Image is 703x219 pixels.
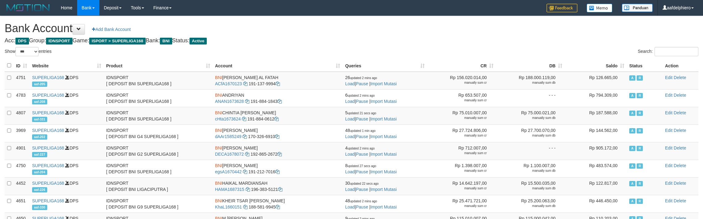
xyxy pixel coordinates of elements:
[430,169,487,173] div: manually sum cr
[343,60,427,72] th: Queries: activate to sort column ascending
[356,204,368,209] a: Pause
[427,89,496,107] td: Rp 653.507,00
[213,89,343,107] td: ANDRIYAN 191-884-1843
[104,107,213,124] td: IDNSPORT [ DEPOSIT BNI SUPERLIGA168 ]
[496,195,565,213] td: Rp 25.200.063,00
[674,181,686,186] a: Delete
[30,72,104,90] td: DPS
[215,204,242,209] a: KhaL1660151
[370,187,397,192] a: Import Mutasi
[243,169,247,174] a: Copy egsA1670442 to clipboard
[370,116,397,121] a: Import Mutasi
[565,60,627,72] th: Saldo: activate to sort column ascending
[496,89,565,107] td: - - -
[32,99,47,104] span: aaf-208
[565,177,627,195] td: Rp 122.817,00
[5,47,52,56] label: Show entries
[665,75,672,80] a: Edit
[427,160,496,177] td: Rp 1.398.007,00
[32,170,47,175] span: aaf-204
[160,38,172,44] span: BNI
[496,60,565,72] th: DB: activate to sort column ascending
[215,128,222,133] span: BNI
[370,152,397,157] a: Import Mutasi
[427,124,496,142] td: Rp 27.724.806,00
[104,124,213,142] td: IDNSPORT [ DEPOSIT BNI G4 SUPERLIGA168 ]
[215,163,222,168] span: BNI
[5,3,52,12] img: MOTION_logo.png
[637,111,643,116] span: Running
[430,151,487,155] div: manually sum cr
[32,134,47,140] span: aaf-202
[629,111,635,116] span: Active
[622,4,653,12] img: panduan.png
[637,128,643,133] span: Running
[427,195,496,213] td: Rp 25.471.721,00
[350,76,377,80] span: updated 2 mins ago
[215,187,244,192] a: HAMA1687315
[104,160,213,177] td: IDNSPORT [ DEPOSIT BNI SUPERLIGA168 ]
[498,169,555,173] div: manually sum db
[104,177,213,195] td: IDNSPORT [ DEPOSIT BNI LIGACIPUTRA ]
[347,164,376,168] span: updated 27 secs ago
[14,142,30,160] td: 4901
[30,60,104,72] th: Website: activate to sort column ascending
[345,110,376,115] span: 5
[637,163,643,169] span: Running
[14,107,30,124] td: 4807
[345,81,355,86] a: Load
[665,163,672,168] a: Edit
[565,160,627,177] td: Rp 483.574,00
[350,129,376,133] span: updated 1 min ago
[30,177,104,195] td: DPS
[32,110,64,115] a: SUPERLIGA168
[370,204,397,209] a: Import Mutasi
[215,145,222,150] span: BNI
[674,110,686,115] a: Delete
[370,134,397,139] a: Import Mutasi
[14,124,30,142] td: 3969
[496,177,565,195] td: Rp 15.500.035,00
[345,128,375,133] span: 48
[345,204,355,209] a: Load
[14,72,30,90] td: 4751
[665,181,672,186] a: Edit
[655,47,698,56] input: Search:
[30,107,104,124] td: DPS
[356,116,368,121] a: Pause
[498,133,555,138] div: manually sum db
[275,134,279,139] a: Copy 1703266910 to clipboard
[32,117,47,122] span: aaf-331
[430,204,487,208] div: manually sum cr
[356,152,368,157] a: Pause
[104,89,213,107] td: IDNSPORT [ DEPOSIT BNI SUPERLIGA168 ]
[243,204,248,209] a: Copy KhaL1660151 to clipboard
[347,94,375,97] span: updated 2 mins ago
[565,195,627,213] td: Rp 446.450,00
[565,89,627,107] td: Rp 794.309,00
[14,160,30,177] td: 4750
[32,82,47,87] span: aaf-205
[345,75,397,86] span: | |
[243,134,247,139] a: Copy dAAr1585249 to clipboard
[345,198,397,209] span: | |
[276,81,280,86] a: Copy 1911379994 to clipboard
[345,145,397,157] span: | |
[32,181,64,186] a: SUPERLIGA168
[427,60,496,72] th: CR: activate to sort column ascending
[345,169,355,174] a: Load
[627,60,663,72] th: Status
[350,182,379,185] span: updated 22 secs ago
[32,75,64,80] a: SUPERLIGA168
[215,181,222,186] span: BNI
[665,128,672,133] a: Edit
[213,195,343,213] td: KHEIR TSAR [PERSON_NAME] 188-581-9945
[665,145,672,150] a: Edit
[356,81,368,86] a: Pause
[14,89,30,107] td: 4783
[356,169,368,174] a: Pause
[427,177,496,195] td: Rp 14.642.197,00
[665,198,672,203] a: Edit
[629,93,635,98] span: Active
[356,99,368,104] a: Pause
